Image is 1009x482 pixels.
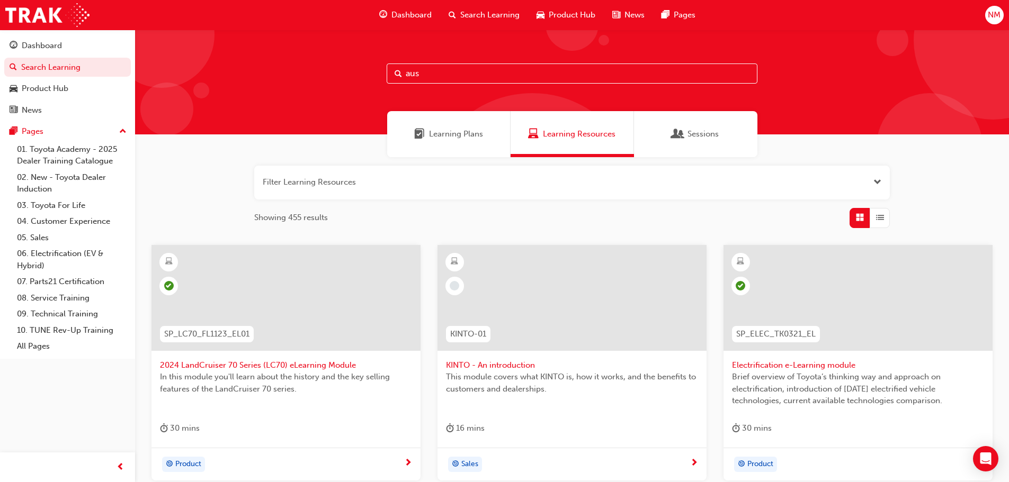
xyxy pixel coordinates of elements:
[22,83,68,95] div: Product Hub
[673,128,683,140] span: Sessions
[164,328,249,340] span: SP_LC70_FL1123_EL01
[543,128,615,140] span: Learning Resources
[4,101,131,120] a: News
[160,422,200,435] div: 30 mins
[461,458,478,470] span: Sales
[22,40,62,52] div: Dashboard
[165,255,173,269] span: learningResourceType_ELEARNING-icon
[690,459,698,468] span: next-icon
[22,104,42,116] div: News
[549,9,595,21] span: Product Hub
[732,422,772,435] div: 30 mins
[387,111,511,157] a: Learning PlansLearning Plans
[391,9,432,21] span: Dashboard
[10,127,17,137] span: pages-icon
[371,4,440,26] a: guage-iconDashboard
[379,8,387,22] span: guage-icon
[387,63,757,84] input: Search...
[10,106,17,115] span: news-icon
[151,245,421,481] a: SP_LC70_FL1123_EL012024 LandCruiser 70 Series (LC70) eLearning ModuleIn this module you'll learn ...
[737,255,744,269] span: learningResourceType_ELEARNING-icon
[732,371,984,407] span: Brief overview of Toyota’s thinking way and approach on electrification, introduction of [DATE] e...
[5,3,90,27] img: Trak
[22,125,43,138] div: Pages
[460,9,520,21] span: Search Learning
[164,281,174,290] span: learningRecordVerb_PASS-icon
[662,8,669,22] span: pages-icon
[452,458,459,471] span: target-icon
[395,68,402,80] span: Search
[4,34,131,122] button: DashboardSearch LearningProduct HubNews
[674,9,695,21] span: Pages
[450,328,486,340] span: KINTO-01
[873,176,881,188] button: Open the filter
[13,230,131,246] a: 05. Sales
[736,281,745,290] span: learningRecordVerb_COMPLETE-icon
[117,461,124,474] span: prev-icon
[612,8,620,22] span: news-icon
[973,446,998,471] div: Open Intercom Messenger
[653,4,704,26] a: pages-iconPages
[10,63,17,72] span: search-icon
[160,422,168,435] span: duration-icon
[634,111,757,157] a: SessionsSessions
[254,212,328,224] span: Showing 455 results
[4,36,131,56] a: Dashboard
[604,4,653,26] a: news-iconNews
[446,359,698,371] span: KINTO - An introduction
[446,371,698,395] span: This module covers what KINTO is, how it works, and the benefits to customers and dealerships.
[528,128,539,140] span: Learning Resources
[13,322,131,339] a: 10. TUNE Rev-Up Training
[624,9,645,21] span: News
[404,459,412,468] span: next-icon
[876,212,884,224] span: List
[13,213,131,230] a: 04. Customer Experience
[856,212,864,224] span: Grid
[736,328,816,340] span: SP_ELEC_TK0321_EL
[160,359,412,371] span: 2024 LandCruiser 70 Series (LC70) eLearning Module
[511,111,634,157] a: Learning ResourcesLearning Resources
[13,245,131,274] a: 06. Electrification (EV & Hybrid)
[13,274,131,290] a: 07. Parts21 Certification
[166,458,173,471] span: target-icon
[13,169,131,197] a: 02. New - Toyota Dealer Induction
[440,4,528,26] a: search-iconSearch Learning
[4,58,131,77] a: Search Learning
[13,197,131,214] a: 03. Toyota For Life
[988,9,1001,21] span: NM
[437,245,707,481] a: KINTO-01KINTO - An introductionThis module covers what KINTO is, how it works, and the benefits t...
[10,41,17,51] span: guage-icon
[13,290,131,306] a: 08. Service Training
[537,8,544,22] span: car-icon
[119,125,127,139] span: up-icon
[732,422,740,435] span: duration-icon
[4,122,131,141] button: Pages
[175,458,201,470] span: Product
[732,359,984,371] span: Electrification e-Learning module
[13,306,131,322] a: 09. Technical Training
[13,338,131,354] a: All Pages
[449,8,456,22] span: search-icon
[429,128,483,140] span: Learning Plans
[446,422,485,435] div: 16 mins
[10,84,17,94] span: car-icon
[446,422,454,435] span: duration-icon
[724,245,993,481] a: SP_ELEC_TK0321_ELElectrification e-Learning moduleBrief overview of Toyota’s thinking way and app...
[450,281,459,290] span: learningRecordVerb_NONE-icon
[4,79,131,98] a: Product Hub
[13,141,131,169] a: 01. Toyota Academy - 2025 Dealer Training Catalogue
[985,6,1004,24] button: NM
[687,128,719,140] span: Sessions
[160,371,412,395] span: In this module you'll learn about the history and the key selling features of the LandCruiser 70 ...
[414,128,425,140] span: Learning Plans
[451,255,458,269] span: learningResourceType_ELEARNING-icon
[747,458,773,470] span: Product
[528,4,604,26] a: car-iconProduct Hub
[738,458,745,471] span: target-icon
